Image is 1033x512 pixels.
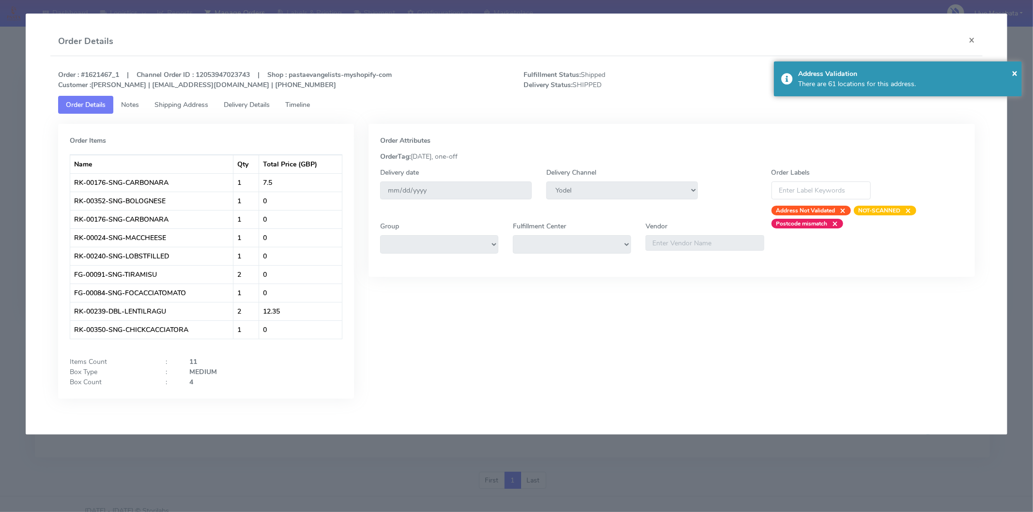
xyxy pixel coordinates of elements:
[380,152,411,161] strong: OrderTag:
[70,265,233,284] td: FG-00091-SNG-TIRAMISU
[158,357,182,367] div: :
[859,207,901,214] strong: NOT-SCANNED
[154,100,208,109] span: Shipping Address
[259,284,342,302] td: 0
[901,206,911,215] span: ×
[70,155,233,173] th: Name
[259,302,342,320] td: 12.35
[285,100,310,109] span: Timeline
[189,357,197,366] strong: 11
[158,367,182,377] div: :
[233,284,259,302] td: 1
[259,210,342,228] td: 0
[233,265,259,284] td: 2
[380,221,399,231] label: Group
[70,284,233,302] td: FG-00084-SNG-FOCACCIATOMATO
[70,210,233,228] td: RK-00176-SNG-CARBONARA
[259,228,342,247] td: 0
[233,302,259,320] td: 2
[259,192,342,210] td: 0
[828,219,838,228] span: ×
[1012,66,1018,79] span: ×
[798,69,1015,79] div: Address Validation
[380,136,431,145] strong: Order Attributes
[189,367,217,376] strong: MEDIUM
[158,377,182,387] div: :
[776,207,835,214] strong: Address Not Validated
[1012,66,1018,80] button: Close
[798,79,1015,89] div: There are 61 locations for this address.
[70,173,233,192] td: RK-00176-SNG-CARBONARA
[771,181,871,199] input: Enter Label Keywords
[380,167,419,178] label: Delivery date
[224,100,270,109] span: Delivery Details
[62,377,158,387] div: Box Count
[70,192,233,210] td: RK-00352-SNG-BOLOGNESE
[259,247,342,265] td: 0
[233,155,259,173] th: Qty
[259,265,342,284] td: 0
[233,247,259,265] td: 1
[233,192,259,210] td: 1
[58,35,113,48] h4: Order Details
[524,80,572,90] strong: Delivery Status:
[58,70,392,90] strong: Order : #1621467_1 | Channel Order ID : 12053947023743 | Shop : pastaevangelists-myshopify-com [P...
[189,377,193,387] strong: 4
[516,70,749,90] span: Shipped SHIPPED
[70,320,233,339] td: RK-00350-SNG-CHICKCACCIATORA
[62,357,158,367] div: Items Count
[771,167,810,178] label: Order Labels
[58,80,91,90] strong: Customer :
[259,173,342,192] td: 7.5
[546,167,596,178] label: Delivery Channel
[70,302,233,320] td: RK-00239-DBL-LENTILRAGU
[835,206,846,215] span: ×
[233,320,259,339] td: 1
[524,70,581,79] strong: Fulfillment Status:
[646,235,764,251] input: Enter Vendor Name
[121,100,139,109] span: Notes
[373,151,971,162] div: [DATE], one-off
[70,228,233,247] td: RK-00024-SNG-MACCHEESE
[233,210,259,228] td: 1
[259,320,342,339] td: 0
[66,100,106,109] span: Order Details
[776,220,828,227] strong: Postcode mismatch
[70,247,233,265] td: RK-00240-SNG-LOBSTFILLED
[233,173,259,192] td: 1
[58,96,975,114] ul: Tabs
[259,155,342,173] th: Total Price (GBP)
[961,27,983,53] button: Close
[233,228,259,247] td: 1
[513,221,566,231] label: Fulfillment Center
[62,367,158,377] div: Box Type
[70,136,106,145] strong: Order Items
[646,221,667,231] label: Vendor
